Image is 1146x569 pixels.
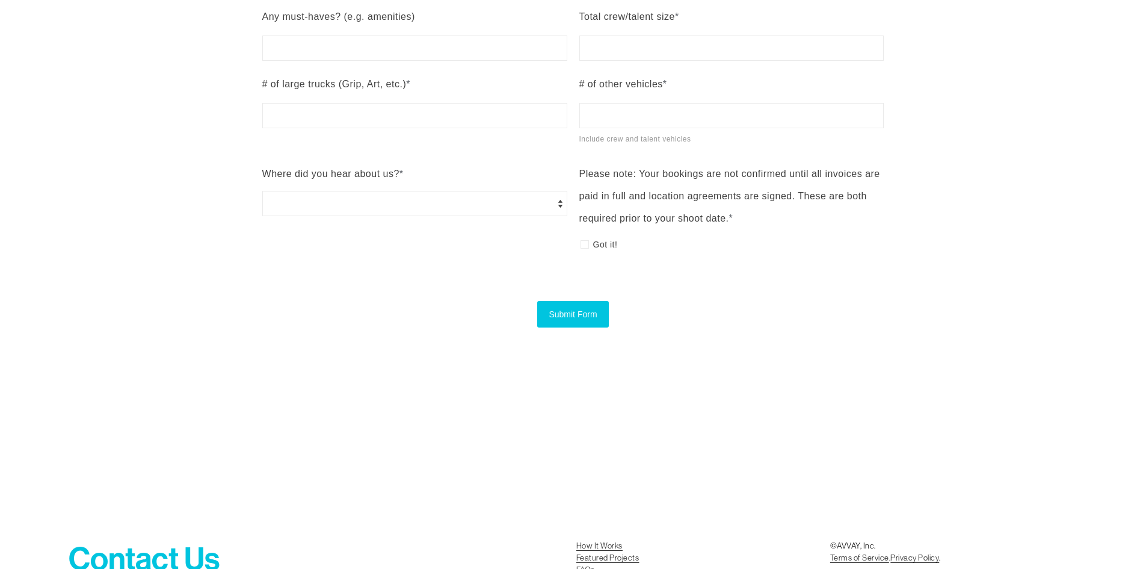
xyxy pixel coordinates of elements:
[262,103,567,128] input: # of large trucks (Grip, Art, etc.)*
[262,79,407,89] span: # of large trucks (Grip, Art, etc.)
[593,236,618,253] span: Got it!
[830,540,1077,564] p: ©AVVAY, Inc. . .
[579,79,663,89] span: # of other vehicles
[262,191,567,216] select: Where did you hear about us?*
[576,552,639,564] a: Featured Projects
[262,169,399,179] span: Where did you hear about us?
[579,11,675,22] span: Total crew/talent size
[262,11,415,22] span: Any must-haves? (e.g. amenities)
[830,552,889,564] a: Terms of Service
[262,36,567,61] input: Any must-haves? (e.g. amenities)
[581,240,589,249] input: Got it!
[890,552,939,564] a: Privacy Policy
[579,135,691,143] span: Include crew and talent vehicles
[576,540,623,552] a: How It Works
[579,103,884,128] input: # of other vehicles*Include crew and talent vehicles
[537,301,608,328] button: Submit Form
[579,169,880,224] span: Please note: Your bookings are not confirmed until all invoices are paid in full and location agr...
[579,36,884,61] input: Total crew/talent size*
